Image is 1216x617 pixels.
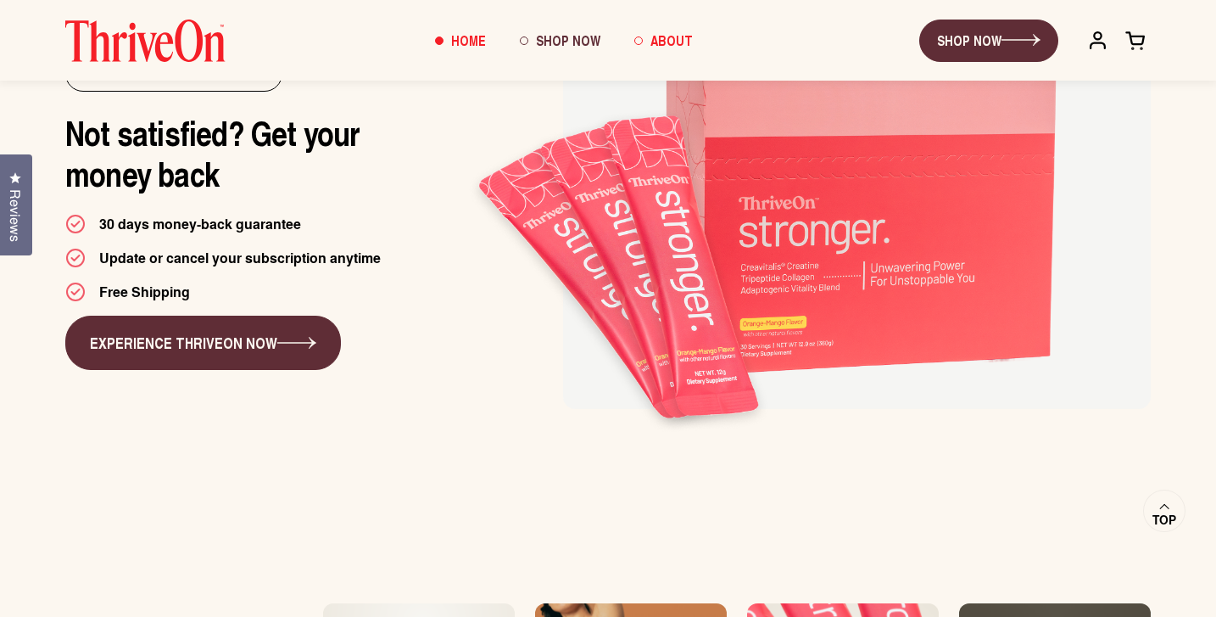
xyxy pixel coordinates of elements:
[1152,513,1176,528] span: Top
[451,31,486,50] span: Home
[418,18,503,64] a: Home
[65,112,416,194] h2: Not satisfied? Get your money back
[99,214,301,234] p: 30 days money-back guarantee
[99,248,381,268] p: Update or cancel your subscription anytime
[503,18,617,64] a: Shop Now
[4,189,26,242] span: Reviews
[536,31,600,50] span: Shop Now
[617,18,710,64] a: About
[99,282,190,302] p: Free Shipping
[919,20,1058,62] a: SHOP NOW
[65,316,341,370] a: EXPERIENCE THRIVEON NOW
[650,31,693,50] span: About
